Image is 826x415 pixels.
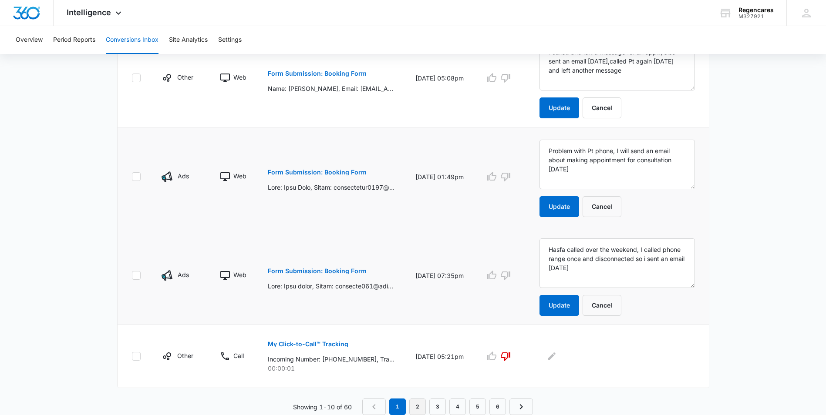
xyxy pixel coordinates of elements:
div: account id [738,13,774,20]
button: Cancel [583,295,621,316]
p: Other [177,351,193,360]
button: Conversions Inbox [106,26,158,54]
button: Update [539,295,579,316]
span: Intelligence [67,8,111,17]
p: Other [177,73,193,82]
button: Overview [16,26,43,54]
p: Form Submission: Booking Form [268,70,367,77]
em: 1 [389,398,406,415]
button: Update [539,196,579,217]
p: Web [233,270,246,279]
button: Settings [218,26,242,54]
p: Form Submission: Booking Form [268,169,367,175]
p: Name: [PERSON_NAME], Email: [EMAIL_ADDRESS][DOMAIN_NAME], Phone: [PHONE_NUMBER], What time of day... [268,84,394,93]
td: [DATE] 07:35pm [405,226,474,325]
p: Form Submission: Booking Form [268,268,367,274]
a: Page 6 [489,398,506,415]
button: Site Analytics [169,26,208,54]
button: My Click-to-Call™ Tracking [268,334,348,355]
button: Form Submission: Booking Form [268,261,367,281]
p: Lore: Ipsu dolor, Sitam: consecte061@adipi.eli, Seddo: 1712197685, Eius temp in utl etdol magn al... [268,281,394,291]
p: Incoming Number: [PHONE_NUMBER], Tracking Number: [PHONE_NUMBER], Ring To: [PHONE_NUMBER], Caller... [268,355,394,364]
button: Form Submission: Booking Form [268,162,367,183]
div: account name [738,7,774,13]
p: 00:00:01 [268,364,394,373]
button: Edit Comments [545,349,559,363]
a: Page 4 [449,398,466,415]
button: Cancel [583,97,621,118]
p: Web [233,171,246,181]
a: Page 2 [409,398,426,415]
button: Form Submission: Booking Form [268,63,367,84]
td: [DATE] 05:08pm [405,29,474,127]
td: [DATE] 05:21pm [405,325,474,388]
p: Ads [178,171,189,181]
button: Period Reports [53,26,95,54]
p: Call [233,351,244,360]
textarea: Problem with Pt phone, I will send an email about making appointment for consultation [DATE] [539,140,695,189]
p: My Click-to-Call™ Tracking [268,341,348,347]
a: Page 3 [429,398,446,415]
p: Web [233,73,246,82]
textarea: Hasfa called over the weekend, I called phone range once and disconnected so i sent an email [DATE] [539,238,695,288]
p: Lore: Ipsu Dolo, Sitam: consectetur0197@adipi.eli, Seddo: 9453476385, Eius temp in utl etdol magn... [268,183,394,192]
textarea: I called and left a message for an appt., also sent an email [DATE],called Pt again [DATE] and le... [539,41,695,90]
a: Page 5 [469,398,486,415]
p: Ads [178,270,189,279]
button: Cancel [583,196,621,217]
nav: Pagination [362,398,533,415]
p: Showing 1-10 of 60 [293,402,352,412]
a: Next Page [509,398,533,415]
td: [DATE] 01:49pm [405,127,474,226]
button: Update [539,97,579,118]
